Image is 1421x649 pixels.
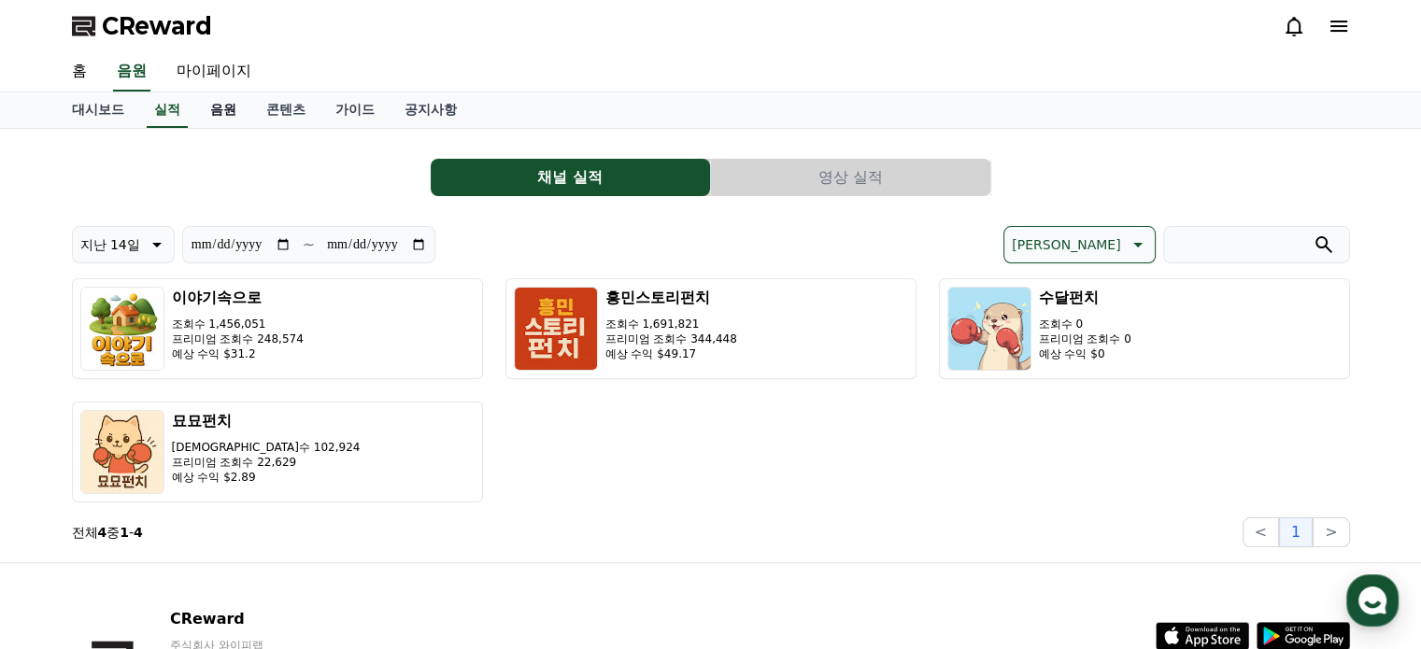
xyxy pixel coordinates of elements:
button: 채널 실적 [431,159,710,196]
p: ~ [303,233,315,256]
button: 수달펀치 조회수 0 프리미엄 조회수 0 예상 수익 $0 [939,278,1350,379]
p: 예상 수익 $0 [1039,346,1131,361]
button: > [1313,517,1349,547]
p: [PERSON_NAME] [1012,232,1120,258]
p: 프리미엄 조회수 0 [1039,332,1131,346]
span: 대화 [171,523,193,538]
a: 채널 실적 [431,159,711,196]
p: 프리미엄 조회수 344,448 [605,332,737,346]
h3: 수달펀치 [1039,287,1131,309]
p: 조회수 0 [1039,317,1131,332]
a: 공지사항 [390,92,472,128]
a: 음원 [113,52,150,92]
a: 콘텐츠 [251,92,320,128]
p: 예상 수익 $2.89 [172,470,361,485]
span: 홈 [59,522,70,537]
p: 프리미엄 조회수 22,629 [172,455,361,470]
h3: 흥민스토리펀치 [605,287,737,309]
button: 흥민스토리펀치 조회수 1,691,821 프리미엄 조회수 344,448 예상 수익 $49.17 [505,278,917,379]
p: CReward [170,608,398,630]
a: 대화 [123,494,241,541]
a: 실적 [147,92,188,128]
img: 수달펀치 [947,287,1031,371]
strong: 4 [134,525,143,540]
p: 프리미엄 조회수 248,574 [172,332,304,346]
span: CReward [102,11,212,41]
p: 전체 중 - [72,523,143,542]
button: 영상 실적 [711,159,990,196]
a: 홈 [57,52,102,92]
a: 음원 [195,92,251,128]
button: 지난 14일 [72,226,175,263]
strong: 4 [98,525,107,540]
a: 홈 [6,494,123,541]
h3: 묘묘펀치 [172,410,361,432]
span: 설정 [289,522,311,537]
a: 대시보드 [57,92,139,128]
p: 조회수 1,691,821 [605,317,737,332]
strong: 1 [120,525,129,540]
a: 영상 실적 [711,159,991,196]
img: 이야기속으로 [80,287,164,371]
img: 묘묘펀치 [80,410,164,494]
a: 마이페이지 [162,52,266,92]
button: < [1243,517,1279,547]
a: 가이드 [320,92,390,128]
h3: 이야기속으로 [172,287,304,309]
button: 1 [1279,517,1313,547]
button: [PERSON_NAME] [1003,226,1155,263]
p: 예상 수익 $49.17 [605,346,737,361]
p: 지난 14일 [80,232,140,258]
button: 묘묘펀치 [DEMOGRAPHIC_DATA]수 102,924 프리미엄 조회수 22,629 예상 수익 $2.89 [72,402,483,502]
img: 흥민스토리펀치 [514,287,598,371]
a: 설정 [241,494,359,541]
p: [DEMOGRAPHIC_DATA]수 102,924 [172,440,361,455]
p: 조회수 1,456,051 [172,317,304,332]
p: 예상 수익 $31.2 [172,346,304,361]
a: CReward [72,11,212,41]
button: 이야기속으로 조회수 1,456,051 프리미엄 조회수 248,574 예상 수익 $31.2 [72,278,483,379]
